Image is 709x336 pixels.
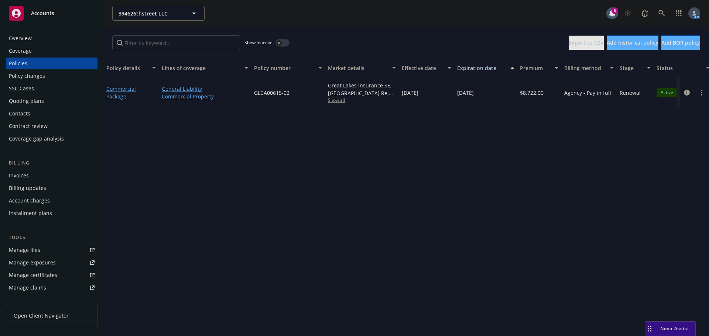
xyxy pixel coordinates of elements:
[9,58,27,69] div: Policies
[457,89,474,97] span: [DATE]
[6,294,97,306] a: Manage BORs
[9,207,52,219] div: Installment plans
[617,59,654,77] button: Stage
[9,32,32,44] div: Overview
[564,89,611,97] span: Agency - Pay in full
[6,182,97,194] a: Billing updates
[517,59,561,77] button: Premium
[6,133,97,145] a: Coverage gap analysis
[9,108,30,119] div: Contacts
[9,95,44,107] div: Quoting plans
[14,312,69,319] span: Open Client Navigator
[620,89,641,97] span: Renewal
[9,45,32,57] div: Coverage
[162,93,248,100] a: Commercial Property
[162,85,248,93] a: General Liability
[660,89,674,96] span: Active
[6,83,97,94] a: SSC Cases
[9,282,46,294] div: Manage claims
[402,64,443,72] div: Effective date
[6,120,97,132] a: Contract review
[6,45,97,57] a: Coverage
[6,159,97,167] div: Billing
[620,64,643,72] div: Stage
[251,59,325,77] button: Policy number
[661,39,700,46] span: Add BOR policy
[9,182,46,194] div: Billing updates
[9,170,29,181] div: Invoices
[6,3,97,24] a: Accounts
[9,269,57,281] div: Manage certificates
[671,6,686,21] a: Switch app
[6,207,97,219] a: Installment plans
[6,195,97,207] a: Account charges
[103,59,159,77] button: Policy details
[9,244,40,256] div: Manage files
[159,59,251,77] button: Lines of coverage
[660,325,689,332] span: Nova Assist
[254,64,314,72] div: Policy number
[564,64,606,72] div: Billing method
[6,269,97,281] a: Manage certificates
[112,6,205,21] button: 394626thstreet LLC
[697,88,706,97] a: more
[607,35,658,50] button: Add historical policy
[620,6,635,21] a: Start snowing
[6,234,97,241] div: Tools
[254,89,290,97] span: GLCA00615-02
[328,97,396,103] span: Show all
[561,59,617,77] button: Billing method
[645,322,654,336] div: Drag to move
[569,35,604,50] button: Export to CSV
[654,6,669,21] a: Search
[106,64,148,72] div: Policy details
[119,10,182,17] span: 394626thstreet LLC
[244,39,273,46] span: Show inactive
[637,6,652,21] a: Report a Bug
[682,88,691,97] a: circleInformation
[661,35,700,50] button: Add BOR policy
[328,82,396,97] div: Great Lakes Insurance SE, [GEOGRAPHIC_DATA] Re, Hinterland Insurance (fka FTP)
[520,89,544,97] span: $8,722.00
[6,244,97,256] a: Manage files
[399,59,454,77] button: Effective date
[31,10,54,16] span: Accounts
[9,133,64,145] div: Coverage gap analysis
[328,64,388,72] div: Market details
[9,294,44,306] div: Manage BORs
[162,64,240,72] div: Lines of coverage
[9,120,48,132] div: Contract review
[9,195,50,207] div: Account charges
[520,64,550,72] div: Premium
[607,39,658,46] span: Add historical policy
[6,282,97,294] a: Manage claims
[106,85,136,100] a: Commercial Package
[457,64,506,72] div: Expiration date
[112,35,240,50] input: Filter by keyword...
[657,64,702,72] div: Status
[402,89,418,97] span: [DATE]
[6,58,97,69] a: Policies
[6,170,97,181] a: Invoices
[612,7,618,14] div: 6
[569,39,604,46] span: Export to CSV
[325,59,399,77] button: Market details
[9,257,56,269] div: Manage exposures
[645,321,696,336] button: Nova Assist
[6,70,97,82] a: Policy changes
[6,95,97,107] a: Quoting plans
[454,59,517,77] button: Expiration date
[9,83,34,94] div: SSC Cases
[9,70,45,82] div: Policy changes
[6,257,97,269] a: Manage exposures
[6,108,97,119] a: Contacts
[6,32,97,44] a: Overview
